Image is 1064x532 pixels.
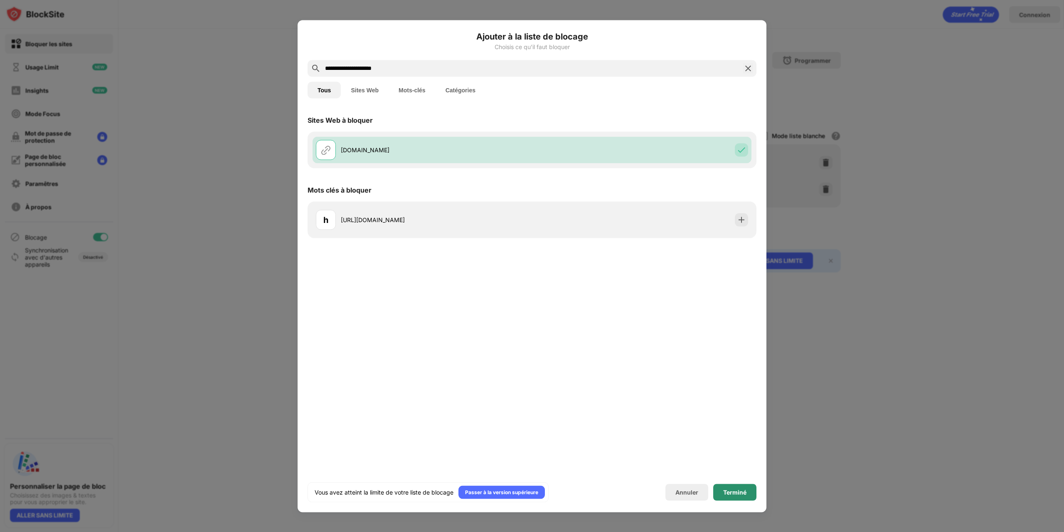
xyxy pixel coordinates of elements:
div: Choisis ce qu'il faut bloquer [308,43,756,50]
div: Passer à la version supérieure [465,488,538,496]
img: search-close [743,63,753,73]
div: h [323,213,328,226]
div: [URL][DOMAIN_NAME] [341,215,532,224]
img: url.svg [321,145,331,155]
div: Mots clés à bloquer [308,186,372,194]
div: [DOMAIN_NAME] [341,146,532,154]
div: Terminé [723,489,746,495]
img: search.svg [311,63,321,73]
div: Annuler [675,489,698,496]
h6: Ajouter à la liste de blocage [308,30,756,42]
button: Mots-clés [389,82,436,98]
div: Vous avez atteint la limite de votre liste de blocage [315,488,453,496]
div: Sites Web à bloquer [308,116,373,124]
button: Catégories [436,82,485,98]
button: Tous [308,82,341,98]
button: Sites Web [341,82,389,98]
